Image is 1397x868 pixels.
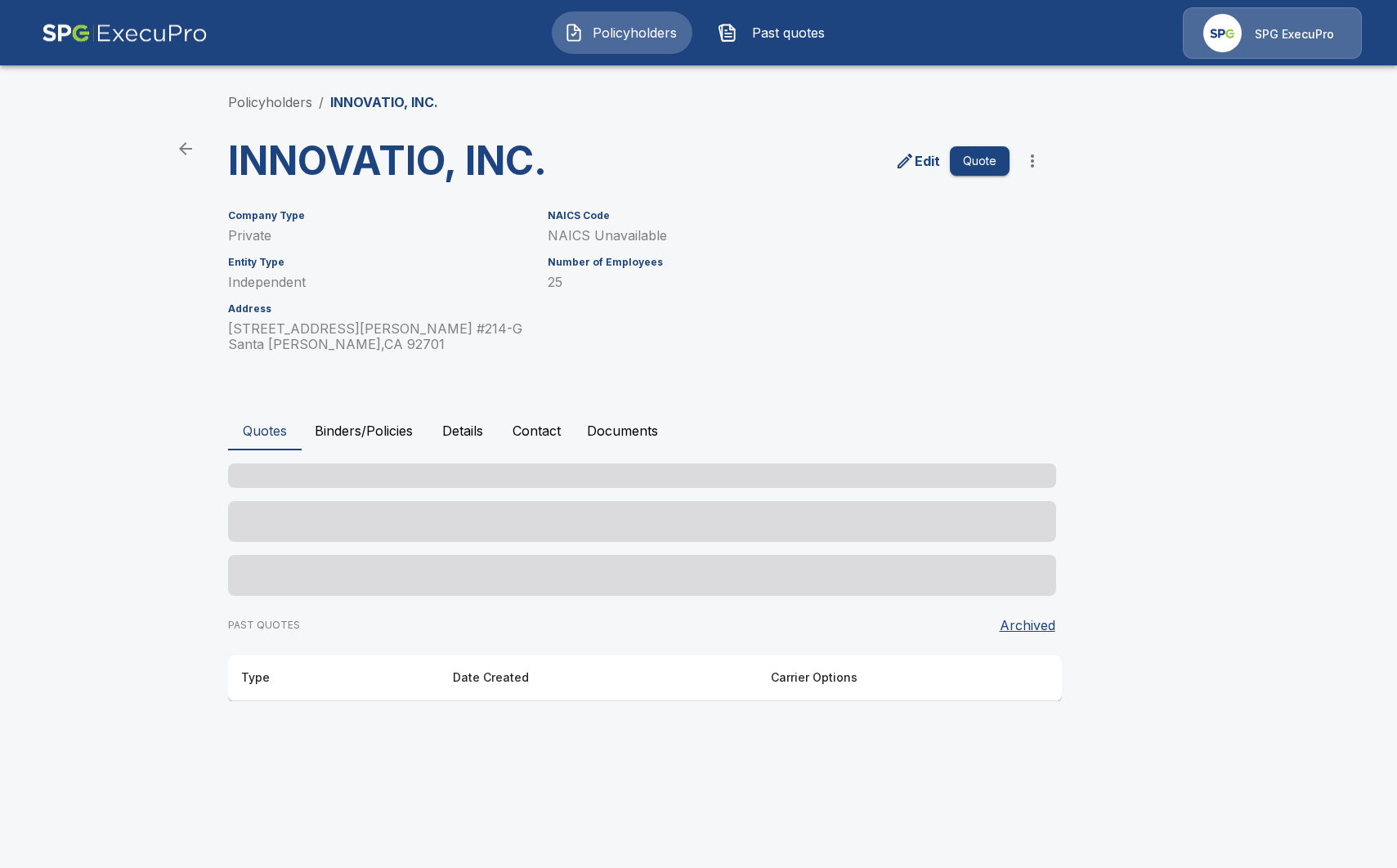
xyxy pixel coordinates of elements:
p: Edit [915,151,940,171]
p: Private [228,228,529,244]
button: Quotes [228,411,302,450]
a: edit [892,148,943,174]
button: Documents [574,411,671,450]
button: Past quotes IconPast quotes [705,11,846,54]
p: NAICS Unavailable [548,228,1009,244]
button: Details [426,411,499,450]
th: Date Created [440,655,758,701]
a: Agency IconSPG ExecuPro [1183,7,1362,59]
nav: breadcrumb [228,92,438,112]
span: Past quotes [744,23,834,43]
button: Contact [499,411,574,450]
a: Policyholders [228,94,312,110]
h6: Company Type [228,210,529,221]
button: Policyholders IconPolicyholders [552,11,692,54]
a: back [169,132,202,165]
h3: INNOVATIO, INC. [228,138,632,184]
img: Policyholders Icon [564,23,584,43]
button: Quote [950,146,1010,177]
h6: Number of Employees [548,257,1009,268]
button: Binders/Policies [302,411,426,450]
p: INNOVATIO, INC. [330,92,438,112]
img: AA Logo [42,7,208,59]
h6: Entity Type [228,257,529,268]
h6: Address [228,303,529,315]
th: Carrier Options [758,655,1005,701]
th: Type [228,655,440,701]
button: more [1016,145,1049,177]
img: Agency Icon [1203,14,1242,52]
li: / [319,92,324,112]
img: Past quotes Icon [718,23,737,43]
p: SPG ExecuPro [1255,26,1334,43]
p: 25 [548,275,1009,290]
span: Policyholders [590,23,680,43]
p: [STREET_ADDRESS][PERSON_NAME] #214-G Santa [PERSON_NAME] , CA 92701 [228,321,529,352]
table: responsive table [228,655,1062,701]
button: Archived [993,609,1062,642]
p: PAST QUOTES [228,618,300,633]
p: Independent [228,275,529,290]
h6: NAICS Code [548,210,1009,221]
div: policyholder tabs [228,411,1170,450]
